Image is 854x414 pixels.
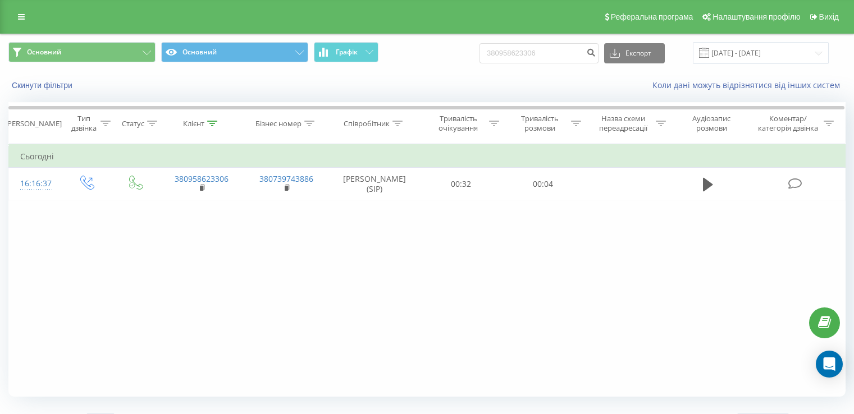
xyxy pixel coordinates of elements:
button: Основний [161,42,308,62]
td: Сьогодні [9,145,846,168]
button: Скинути фільтри [8,80,78,90]
td: [PERSON_NAME] (SIP) [329,168,421,200]
button: Основний [8,42,156,62]
div: Назва схеми переадресації [594,114,653,133]
div: [PERSON_NAME] [5,119,62,128]
button: Графік [314,42,378,62]
div: Бізнес номер [255,119,302,128]
div: 16:16:37 [20,173,50,195]
input: Пошук за номером [479,43,599,63]
div: Коментар/категорія дзвінка [755,114,821,133]
span: Основний [27,48,61,57]
span: Реферальна програма [611,12,693,21]
div: Open Intercom Messenger [816,351,843,378]
div: Тривалість очікування [431,114,487,133]
span: Графік [336,48,358,56]
a: 380958623306 [175,173,229,184]
div: Статус [122,119,144,128]
span: Налаштування профілю [713,12,800,21]
td: 00:32 [421,168,502,200]
div: Співробітник [344,119,390,128]
div: Тривалість розмови [512,114,568,133]
div: Клієнт [183,119,204,128]
td: 00:04 [502,168,583,200]
div: Аудіозапис розмови [679,114,745,133]
span: Вихід [819,12,839,21]
a: Коли дані можуть відрізнятися вiд інших систем [652,80,846,90]
div: Тип дзвінка [71,114,97,133]
button: Експорт [604,43,665,63]
a: 380739743886 [259,173,313,184]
